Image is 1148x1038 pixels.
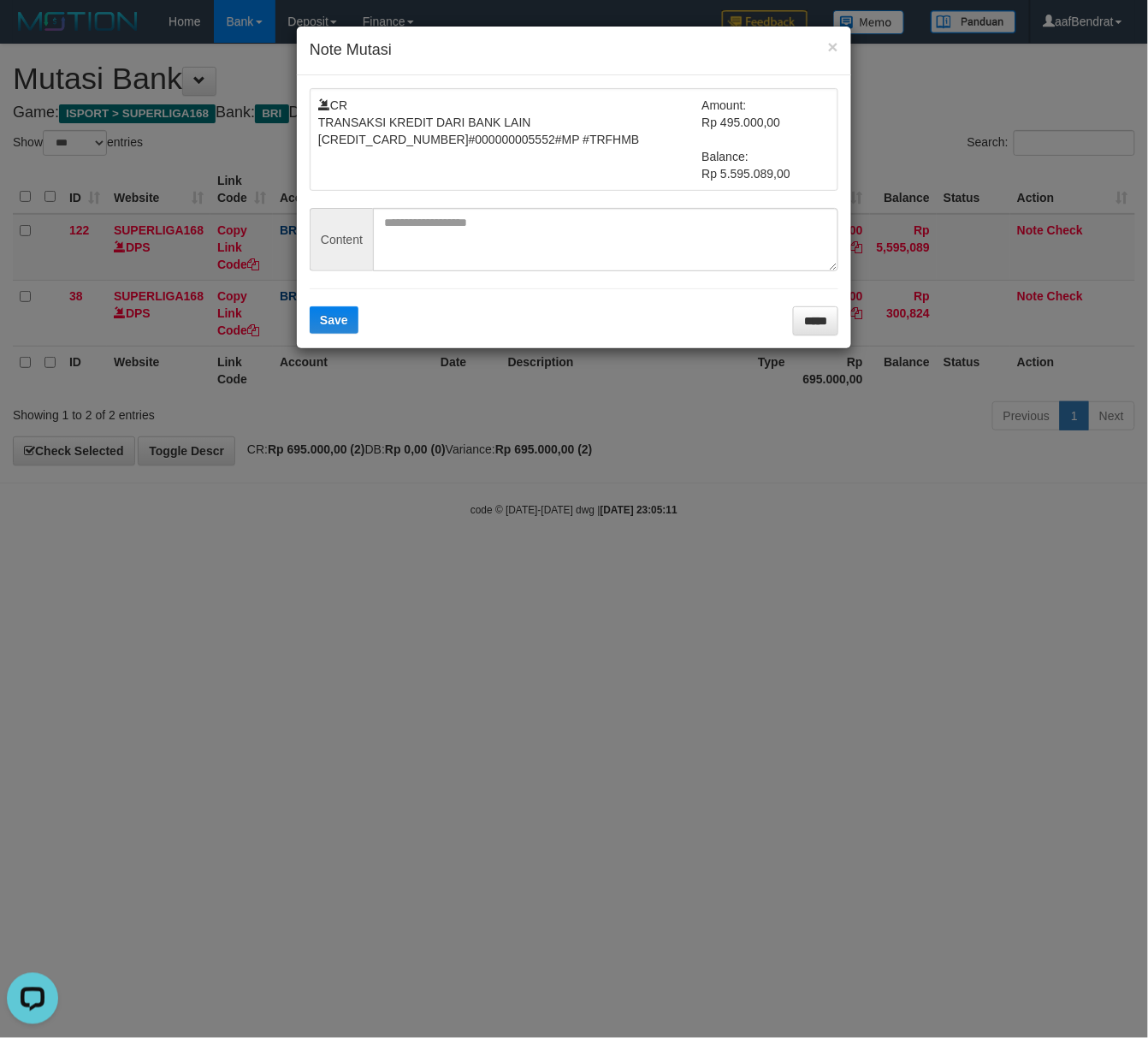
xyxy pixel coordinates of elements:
[320,313,348,327] span: Save
[310,208,373,271] span: Content
[7,7,58,58] button: Open LiveChat chat widget
[310,39,838,62] h4: Note Mutasi
[828,38,838,56] button: ×
[310,306,358,334] button: Save
[318,97,702,182] td: CR TRANSAKSI KREDIT DARI BANK LAIN [CREDIT_CARD_NUMBER]#000000005552#MP #TRFHMB
[702,97,831,182] td: Amount: Rp 495.000,00 Balance: Rp 5.595.089,00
